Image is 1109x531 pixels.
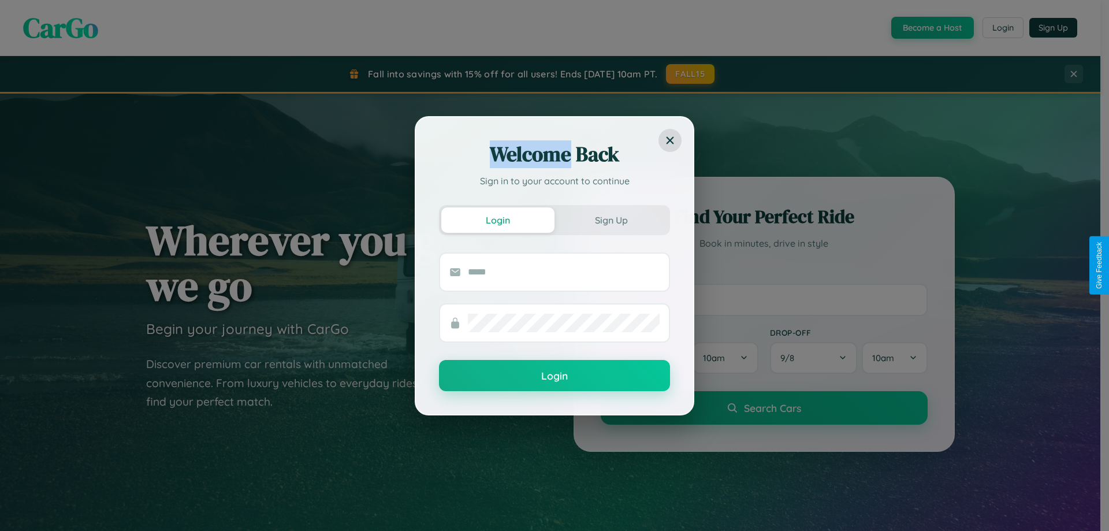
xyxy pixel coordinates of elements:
[441,207,554,233] button: Login
[1095,242,1103,289] div: Give Feedback
[439,140,670,168] h2: Welcome Back
[554,207,668,233] button: Sign Up
[439,174,670,188] p: Sign in to your account to continue
[439,360,670,391] button: Login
